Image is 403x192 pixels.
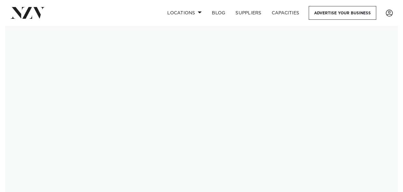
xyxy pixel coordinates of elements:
img: nzv-logo.png [10,7,45,18]
a: BLOG [207,6,230,20]
a: Locations [162,6,207,20]
a: SUPPLIERS [230,6,266,20]
a: Capacities [267,6,305,20]
a: Advertise your business [309,6,376,20]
